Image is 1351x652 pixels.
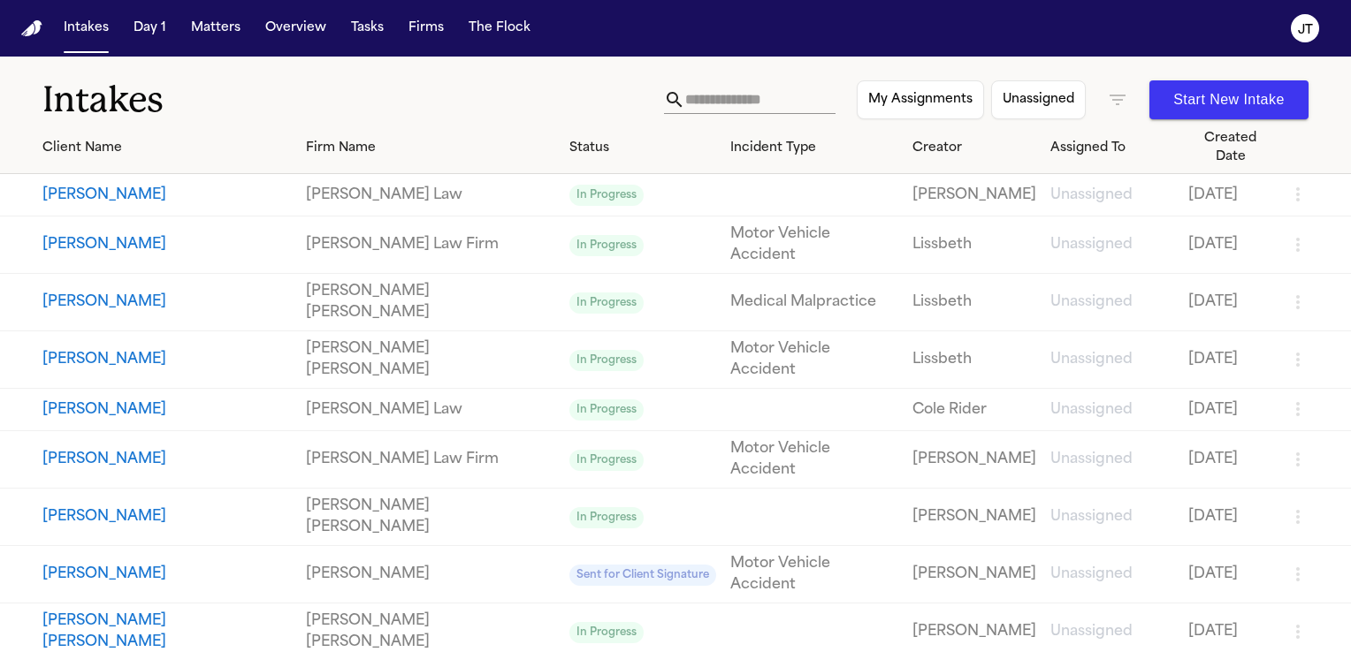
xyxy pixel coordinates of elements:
[1188,506,1273,527] a: View details for Melinda Chavez
[569,506,716,528] a: View details for Melinda Chavez
[912,564,1036,585] a: View details for jocelyn Rowel-venegas
[912,506,1036,527] a: View details for Melinda Chavez
[569,398,716,421] a: View details for Theresa Ringo
[857,80,984,119] button: My Assignments
[1050,403,1133,417] span: Unassigned
[306,185,555,206] a: View details for Aisha Bennett
[569,235,644,256] span: In Progress
[730,338,898,381] a: View details for Naomi Dominguez Uribe
[569,399,644,421] span: In Progress
[1050,564,1174,585] a: View details for jocelyn Rowel-venegas
[569,350,644,371] span: In Progress
[1188,621,1273,642] a: View details for Salvador Jr. Arocha
[42,449,292,470] button: View details for SHARON SIMMONS
[306,338,555,381] a: View details for Naomi Dominguez Uribe
[1188,185,1273,206] a: View details for Aisha Bennett
[569,292,716,314] a: View details for Doreen Allred
[306,496,555,538] a: View details for Melinda Chavez
[42,292,292,313] button: View details for Doreen Allred
[21,20,42,37] img: Finch Logo
[42,349,292,370] button: View details for Naomi Dominguez Uribe
[306,564,555,585] a: View details for jocelyn Rowel-venegas
[1050,621,1174,642] a: View details for Salvador Jr. Arocha
[912,449,1036,470] a: View details for SHARON SIMMONS
[912,399,1036,421] a: View details for Theresa Ringo
[401,12,451,44] button: Firms
[1188,129,1273,166] div: Created Date
[1050,399,1174,421] a: View details for Theresa Ringo
[569,565,716,586] span: Sent for Client Signature
[344,12,391,44] button: Tasks
[306,234,555,255] a: View details for Ronald T Northcutt
[569,450,644,471] span: In Progress
[912,185,1036,206] a: View details for Aisha Bennett
[730,224,898,266] a: View details for Ronald T Northcutt
[462,12,538,44] button: The Flock
[1050,188,1133,202] span: Unassigned
[1188,349,1273,370] a: View details for Naomi Dominguez Uribe
[1050,185,1174,206] a: View details for Aisha Bennett
[1050,449,1174,470] a: View details for SHARON SIMMONS
[42,564,292,585] button: View details for jocelyn Rowel-venegas
[42,78,664,122] h1: Intakes
[569,292,644,314] span: In Progress
[1050,625,1133,639] span: Unassigned
[1188,564,1273,585] a: View details for jocelyn Rowel-venegas
[42,139,292,157] div: Client Name
[912,292,1036,313] a: View details for Doreen Allred
[569,507,644,528] span: In Progress
[569,184,716,206] a: View details for Aisha Bennett
[912,234,1036,255] a: View details for Ronald T Northcutt
[306,281,555,323] a: View details for Doreen Allred
[730,139,898,157] div: Incident Type
[569,564,716,586] a: View details for jocelyn Rowel-venegas
[1188,292,1273,313] a: View details for Doreen Allred
[569,622,644,643] span: In Progress
[730,553,898,595] a: View details for jocelyn Rowel-venegas
[1050,139,1174,157] div: Assigned To
[569,621,716,643] a: View details for Salvador Jr. Arocha
[569,349,716,371] a: View details for Naomi Dominguez Uribe
[991,80,1086,119] button: Unassigned
[569,234,716,256] a: View details for Ronald T Northcutt
[1050,349,1174,370] a: View details for Naomi Dominguez Uribe
[1050,567,1133,581] span: Unassigned
[1050,506,1174,527] a: View details for Melinda Chavez
[306,399,555,421] a: View details for Theresa Ringo
[1149,80,1309,119] button: Start New Intake
[1050,353,1133,367] span: Unassigned
[184,12,248,44] button: Matters
[126,12,173,44] button: Day 1
[730,292,898,313] a: View details for Doreen Allred
[306,139,555,157] div: Firm Name
[569,449,716,471] a: View details for SHARON SIMMONS
[42,185,292,206] button: View details for Aisha Bennett
[42,234,292,255] button: View details for Ronald T Northcutt
[912,621,1036,642] a: View details for Salvador Jr. Arocha
[1188,449,1273,470] a: View details for SHARON SIMMONS
[57,12,116,44] button: Intakes
[42,399,292,421] button: View details for Theresa Ringo
[1188,234,1273,255] a: View details for Ronald T Northcutt
[1050,292,1174,313] a: View details for Doreen Allred
[1050,452,1133,466] span: Unassigned
[306,449,555,470] a: View details for SHARON SIMMONS
[42,506,292,527] button: View details for Melinda Chavez
[258,12,333,44] button: Overview
[1188,399,1273,421] a: View details for Theresa Ringo
[21,20,42,37] a: Home
[912,349,1036,370] a: View details for Naomi Dominguez Uribe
